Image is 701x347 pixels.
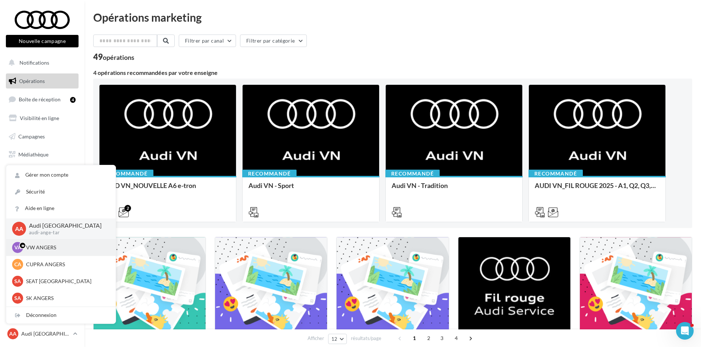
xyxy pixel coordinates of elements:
p: CUPRA ANGERS [26,261,107,268]
button: Filtrer par canal [179,35,236,47]
span: 12 [331,336,338,342]
p: VW ANGERS [26,244,107,251]
button: Filtrer par catégorie [240,35,307,47]
div: 49 [93,53,134,61]
span: Visibilité en ligne [20,115,59,121]
span: Notifications [19,59,49,66]
div: Recommandé [529,170,583,178]
div: 2 [124,205,131,212]
a: Médiathèque [4,147,80,162]
div: 4 opérations recommandées par votre enseigne [93,70,692,76]
a: Opérations [4,73,80,89]
a: Campagnes [4,129,80,144]
a: Boîte de réception4 [4,91,80,107]
span: VA [14,244,21,251]
span: Boîte de réception [19,96,61,102]
p: audi-ange-tar [29,229,104,236]
span: Médiathèque [18,151,48,158]
div: Recommandé [385,170,440,178]
span: SA [14,294,21,302]
span: AA [9,330,17,337]
div: Déconnexion [6,307,116,323]
div: Recommandé [242,170,297,178]
p: Audi [GEOGRAPHIC_DATA] [29,221,104,230]
div: 4 [70,97,76,103]
div: Recommandé [99,170,153,178]
span: 3 [436,332,448,344]
div: AUDI VN_FIL ROUGE 2025 - A1, Q2, Q3, Q5 et Q4 e-tron [535,182,660,196]
span: 2 [423,332,435,344]
iframe: Intercom live chat [676,322,694,340]
span: Campagnes [18,133,45,139]
a: Sécurité [6,184,116,200]
div: Opérations marketing [93,12,692,23]
p: Audi [GEOGRAPHIC_DATA] [21,330,70,337]
a: PLV et print personnalisable [4,165,80,187]
div: Audi VN - Tradition [392,182,516,196]
span: AA [15,224,23,233]
button: Notifications [4,55,77,71]
span: 1 [408,332,420,344]
span: Afficher [308,335,324,342]
a: Visibilité en ligne [4,111,80,126]
a: AA Audi [GEOGRAPHIC_DATA] [6,327,79,341]
span: SA [14,278,21,285]
span: Opérations [19,78,45,84]
span: résultats/page [351,335,381,342]
button: Nouvelle campagne [6,35,79,47]
a: Aide en ligne [6,200,116,217]
span: 4 [450,332,462,344]
p: SEAT [GEOGRAPHIC_DATA] [26,278,107,285]
div: AUD VN_NOUVELLE A6 e-tron [105,182,230,196]
div: opérations [103,54,134,61]
button: 12 [328,334,347,344]
p: SK ANGERS [26,294,107,302]
a: Gérer mon compte [6,167,116,183]
span: CA [14,261,21,268]
div: Audi VN - Sport [248,182,373,196]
